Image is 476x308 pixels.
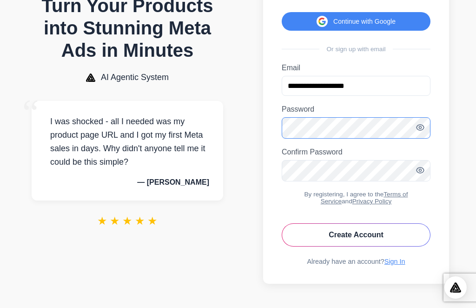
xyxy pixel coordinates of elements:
p: I was shocked - all I needed was my product page URL and I got my first Meta sales in days. Why d... [46,115,209,168]
div: Or sign up with email [282,46,430,53]
span: ★ [110,214,120,228]
div: By registering, I agree to the and [282,191,430,205]
label: Email [282,64,430,72]
img: AI Agentic System Logo [86,74,95,82]
span: “ [22,92,39,134]
span: ★ [147,214,158,228]
div: Open Intercom Messenger [444,276,467,299]
a: Sign In [384,258,405,265]
p: — [PERSON_NAME] [46,178,209,187]
button: Continue with Google [282,12,430,31]
a: Terms of Service [321,191,408,205]
span: ★ [122,214,132,228]
span: AI Agentic System [101,73,169,82]
button: Create Account [282,223,430,247]
a: Privacy Policy [352,198,392,205]
button: Toggle password visibility [416,123,425,134]
button: Toggle password visibility [416,166,425,176]
span: ★ [97,214,107,228]
label: Confirm Password [282,148,430,156]
span: ★ [135,214,145,228]
div: Already have an account? [282,258,430,265]
label: Password [282,105,430,114]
